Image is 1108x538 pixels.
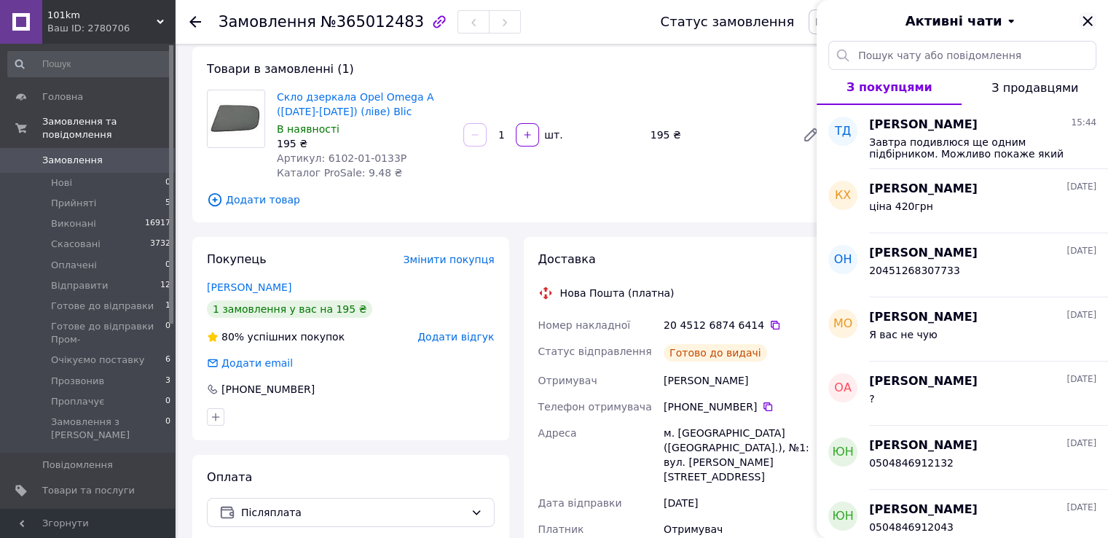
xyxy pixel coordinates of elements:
span: 20451268307733 [869,265,960,276]
span: Нові [51,176,72,190]
span: Завтра подивлюся ще одним підбірником. Можливо покаже який саме у вас на авто [869,136,1076,160]
span: Змінити покупця [404,254,495,265]
span: Скасовані [51,238,101,251]
span: 1 [165,300,170,313]
span: 80% [221,331,244,343]
span: [PERSON_NAME] [869,437,978,454]
span: Виконані [51,217,96,230]
button: ОА[PERSON_NAME][DATE]? [817,362,1108,426]
span: ЮН [832,508,853,525]
button: Активні чати [857,12,1067,31]
span: Каталог ProSale: 9.48 ₴ [277,167,402,179]
span: [PERSON_NAME] [869,181,978,198]
span: 6 [165,354,170,367]
div: 20 4512 6874 6414 [664,318,825,332]
span: Проплачує [51,395,104,408]
div: [DATE] [661,490,828,516]
span: Замовлення та повідомлення [42,115,175,141]
span: З продавцями [991,81,1078,95]
div: Повернутися назад [189,15,201,29]
span: ОА [834,380,852,397]
div: Ваш ID: 2780706 [47,22,175,35]
span: 15:44 [1071,117,1096,129]
button: ТД[PERSON_NAME]15:44Завтра подивлюся ще одним підбірником. Можливо покаже який саме у вас на авто [817,105,1108,169]
div: [PERSON_NAME] [661,367,828,394]
span: Платник [538,523,584,535]
span: №365012483 [321,13,424,31]
div: 195 ₴ [277,136,452,151]
span: Готове до відправки [815,16,926,28]
div: [PHONE_NUMBER] [220,382,316,397]
span: Післяплата [241,504,465,521]
span: ОН [834,252,852,268]
span: 3732 [150,238,170,251]
span: [DATE] [1066,181,1096,193]
span: [PERSON_NAME] [869,245,978,262]
span: [PERSON_NAME] [869,502,978,518]
span: [PERSON_NAME] [869,373,978,390]
div: шт. [541,128,564,142]
span: Додати товар [207,192,825,208]
span: ціна 420грн [869,200,933,212]
span: З покупцями [846,80,932,94]
span: 16917 [145,217,170,230]
button: Закрити [1079,12,1096,30]
input: Пошук [7,51,172,77]
span: В наявності [277,123,339,135]
span: Номер накладної [538,319,631,331]
span: 0 [165,416,170,442]
span: Прийняті [51,197,96,210]
span: Доставка [538,252,596,266]
span: 0504846912132 [869,457,954,469]
input: Пошук чату або повідомлення [828,41,1096,70]
span: 3 [165,375,170,388]
span: [DATE] [1066,437,1096,450]
span: Товари та послуги [42,484,135,497]
span: 5 [165,197,170,210]
span: [PERSON_NAME] [869,309,978,326]
button: МО[PERSON_NAME][DATE]Я вас не чую [817,297,1108,362]
span: Повідомлення [42,459,113,472]
span: Відправити [51,279,108,292]
button: З покупцями [817,70,962,105]
span: Замовлення [219,13,316,31]
span: Дата відправки [538,497,622,509]
span: Готове до відправки [51,300,154,313]
span: [DATE] [1066,245,1096,257]
span: Отримувач [538,375,597,386]
span: Додати відгук [417,331,494,343]
span: КХ [835,187,851,204]
div: [PHONE_NUMBER] [664,399,825,414]
div: Статус замовлення [660,15,794,29]
span: МО [833,316,852,332]
span: 0 [165,176,170,190]
a: Редагувати [796,120,825,149]
span: Замовлення [42,154,103,167]
div: Нова Пошта (платна) [557,286,678,300]
span: [PERSON_NAME] [869,117,978,133]
span: Телефон отримувача [538,401,652,413]
div: 1 замовлення у вас на 195 ₴ [207,300,372,318]
div: успішних покупок [207,330,345,344]
span: Замовлення з [PERSON_NAME] [51,416,165,442]
button: З продавцями [962,70,1108,105]
span: [DATE] [1066,309,1096,321]
span: 0 [165,259,170,272]
span: Артикул: 6102-01-0133P [277,152,406,164]
img: Скло дзеркала Opel Omega A (1986-1994) (ліве) Blic [208,98,264,139]
span: ЮН [832,444,853,461]
span: Оплачені [51,259,97,272]
span: [DATE] [1066,373,1096,386]
span: Очікуємо поставку [51,354,144,367]
span: Оплата [207,470,252,484]
span: ? [869,393,874,405]
span: Я вас не чую [869,329,938,340]
span: Головна [42,90,83,104]
div: Додати email [220,356,294,370]
div: Додати email [205,356,294,370]
div: Готово до видачі [664,344,767,362]
span: Покупець [207,252,267,266]
span: Прозвонив [51,375,104,388]
span: 101km [47,9,157,22]
span: Адреса [538,427,577,439]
